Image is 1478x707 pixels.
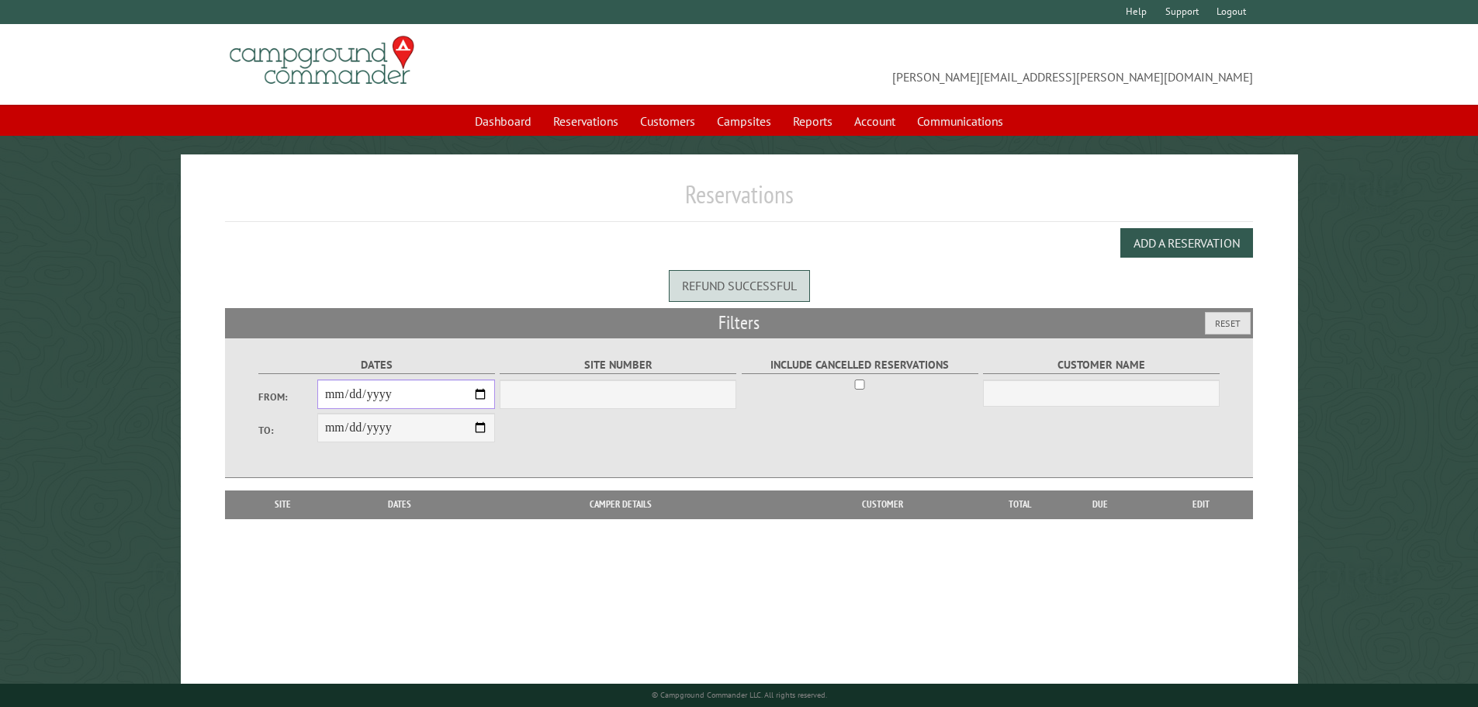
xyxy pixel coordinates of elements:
th: Edit [1149,490,1254,518]
label: Include Cancelled Reservations [742,356,978,374]
label: Dates [258,356,495,374]
th: Dates [334,490,466,518]
h2: Filters [225,308,1254,338]
a: Account [845,106,905,136]
label: Customer Name [983,356,1220,374]
a: Reports [784,106,842,136]
label: Site Number [500,356,736,374]
label: From: [258,390,317,404]
th: Camper Details [466,490,775,518]
th: Customer [775,490,989,518]
a: Campsites [708,106,781,136]
a: Dashboard [466,106,541,136]
a: Customers [631,106,704,136]
a: Reservations [544,106,628,136]
th: Total [989,490,1051,518]
span: [PERSON_NAME][EMAIL_ADDRESS][PERSON_NAME][DOMAIN_NAME] [739,43,1254,86]
a: Communications [908,106,1012,136]
button: Reset [1205,312,1251,334]
th: Due [1051,490,1149,518]
img: Campground Commander [225,30,419,91]
div: Refund successful [669,270,810,301]
th: Site [233,490,334,518]
small: © Campground Commander LLC. All rights reserved. [652,690,827,700]
h1: Reservations [225,179,1254,222]
button: Add a Reservation [1120,228,1253,258]
label: To: [258,423,317,438]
